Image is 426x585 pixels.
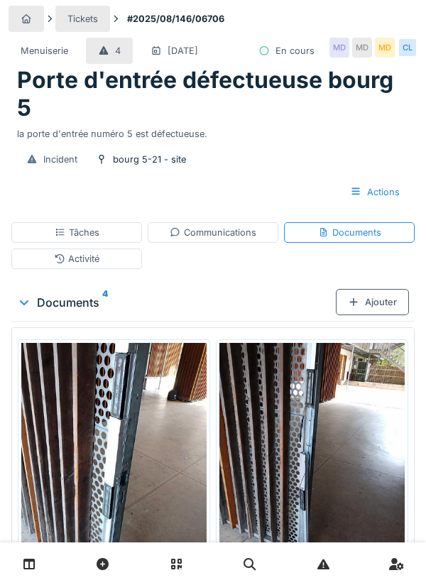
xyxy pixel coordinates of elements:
[398,38,417,58] div: CL
[275,44,315,58] div: En cours
[67,12,98,26] div: Tickets
[170,226,256,239] div: Communications
[115,44,121,58] div: 4
[168,44,198,58] div: [DATE]
[43,153,77,166] div: Incident
[336,289,409,315] div: Ajouter
[17,121,409,141] div: la porte d'entrée numéro 5 est défectueuse.
[338,179,412,205] div: Actions
[21,44,68,58] div: Menuiserie
[352,38,372,58] div: MD
[17,294,336,311] div: Documents
[329,38,349,58] div: MD
[55,226,99,239] div: Tâches
[318,226,381,239] div: Documents
[102,294,108,311] sup: 4
[113,153,186,166] div: bourg 5-21 - site
[54,252,99,266] div: Activité
[375,38,395,58] div: MD
[17,67,409,121] h1: Porte d'entrée défectueuse bourg 5
[121,12,230,26] strong: #2025/08/146/06706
